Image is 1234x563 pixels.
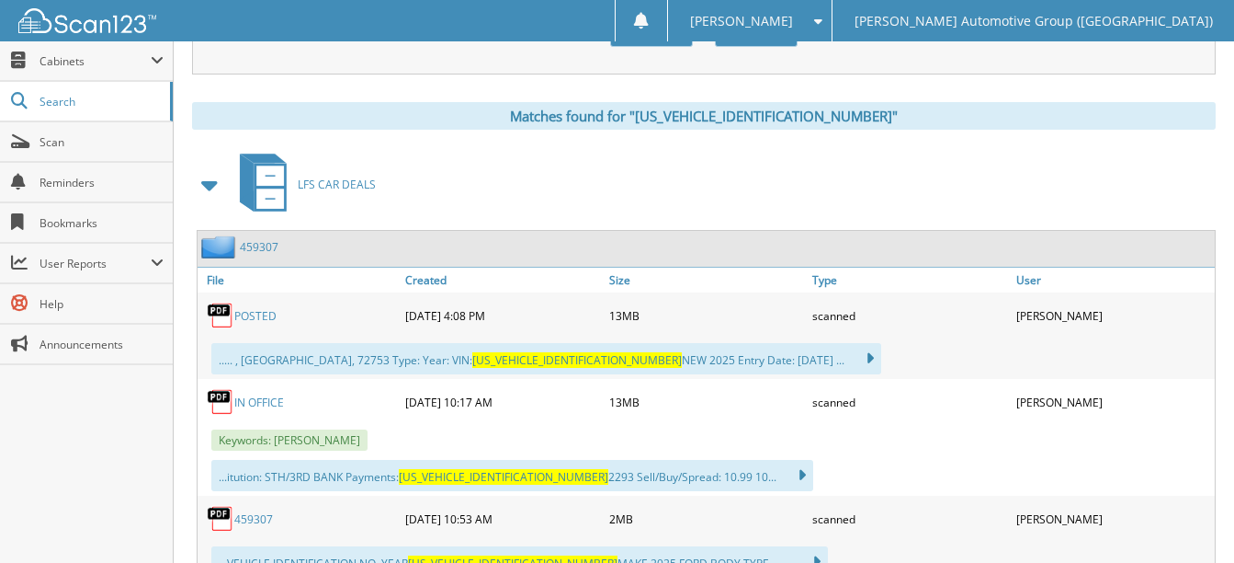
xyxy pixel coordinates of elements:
[240,239,278,255] a: 459307
[399,469,608,485] span: [US_VEHICLE_IDENTIFICATION_NUMBER]
[472,352,682,368] span: [US_VEHICLE_IDENTIFICATION_NUMBER]
[234,395,284,410] a: IN OFFICE
[207,505,234,533] img: PDF.png
[1012,268,1215,293] a: User
[605,384,808,420] div: 13MB
[18,8,156,33] img: scan123-logo-white.svg
[201,236,240,259] img: folder2.png
[401,384,604,420] div: [DATE] 10:17 AM
[198,268,401,293] a: File
[401,297,604,334] div: [DATE] 4:08 PM
[234,308,277,324] a: POSTED
[229,148,376,221] a: LFS CAR DEALS
[40,296,164,312] span: Help
[298,177,376,192] span: LFS CAR DEALS
[40,53,151,69] span: Cabinets
[207,302,234,329] img: PDF.png
[401,268,604,293] a: Created
[1142,475,1234,563] iframe: Chat Widget
[1012,297,1215,334] div: [PERSON_NAME]
[234,511,273,527] a: 459307
[1012,384,1215,420] div: [PERSON_NAME]
[211,430,368,451] span: Keywords: [PERSON_NAME]
[211,460,813,491] div: ...itution: STH/3RD BANK Payments: 2293 Sell/Buy/Spread: 10.99 10...
[40,337,164,352] span: Announcements
[401,500,604,537] div: [DATE] 10:53 AM
[690,16,793,27] span: [PERSON_NAME]
[192,102,1216,130] div: Matches found for "[US_VEHICLE_IDENTIFICATION_NUMBER]"
[40,175,164,190] span: Reminders
[808,500,1011,537] div: scanned
[808,268,1011,293] a: Type
[40,94,161,109] span: Search
[40,256,151,271] span: User Reports
[1012,500,1215,537] div: [PERSON_NAME]
[40,215,164,231] span: Bookmarks
[808,384,1011,420] div: scanned
[40,134,164,150] span: Scan
[605,297,808,334] div: 13MB
[855,16,1213,27] span: [PERSON_NAME] Automotive Group ([GEOGRAPHIC_DATA])
[211,343,881,374] div: ..... , [GEOGRAPHIC_DATA], 72753 Type: Year: VIN: NEW 2025 Entry Date: [DATE] ...
[808,297,1011,334] div: scanned
[207,388,234,416] img: PDF.png
[605,500,808,537] div: 2MB
[605,268,808,293] a: Size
